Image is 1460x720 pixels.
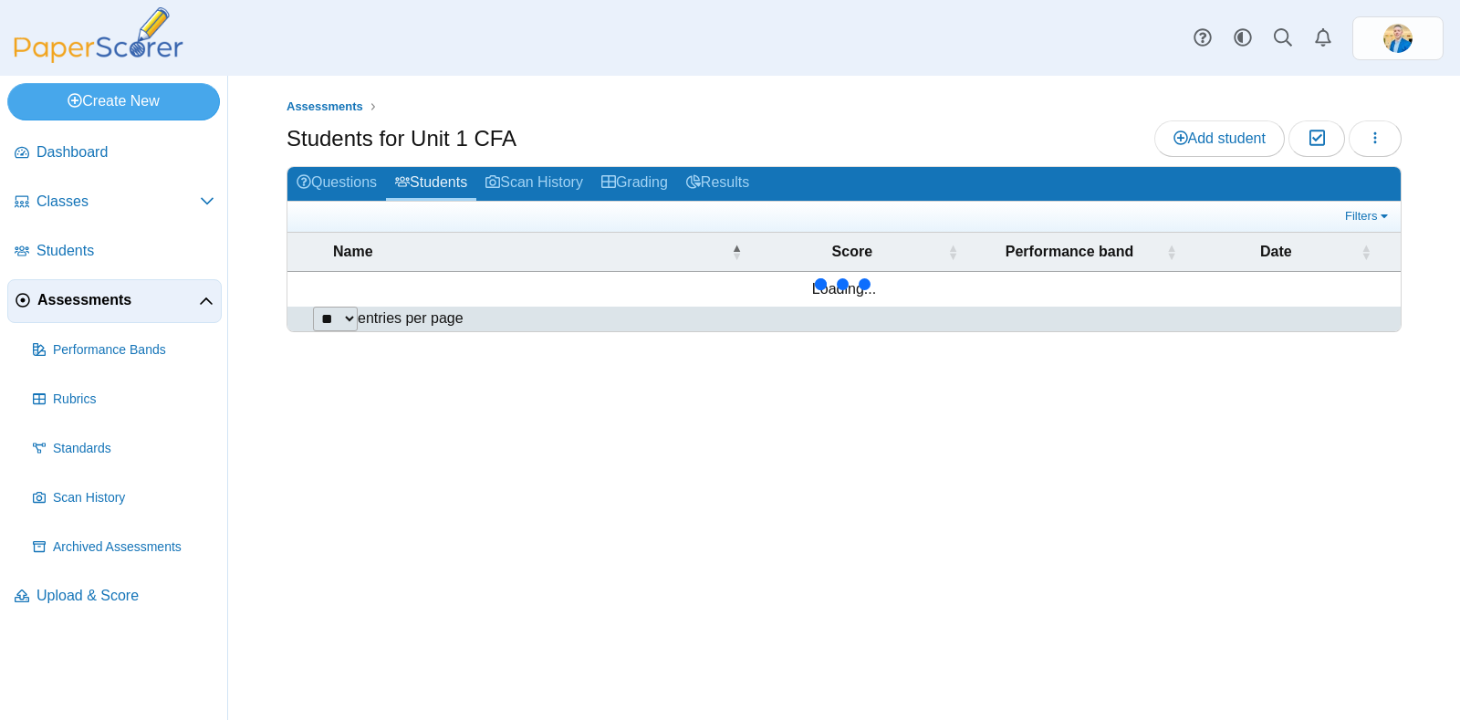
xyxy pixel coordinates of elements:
[7,83,220,120] a: Create New
[7,575,222,619] a: Upload & Score
[7,131,222,175] a: Dashboard
[36,241,214,261] span: Students
[53,440,214,458] span: Standards
[832,244,872,259] span: Score
[1352,16,1444,60] a: ps.jrF02AmRZeRNgPWo
[7,181,222,224] a: Classes
[53,538,214,557] span: Archived Assessments
[282,96,368,119] a: Assessments
[26,427,222,471] a: Standards
[1006,244,1133,259] span: Performance band
[287,167,386,201] a: Questions
[358,310,464,326] label: entries per page
[53,341,214,360] span: Performance Bands
[731,233,742,271] span: Name : Activate to invert sorting
[287,272,1401,307] td: Loading...
[947,233,958,271] span: Score : Activate to sort
[53,391,214,409] span: Rubrics
[1303,18,1343,58] a: Alerts
[1154,120,1285,157] a: Add student
[26,378,222,422] a: Rubrics
[592,167,677,201] a: Grading
[7,50,190,66] a: PaperScorer
[26,526,222,569] a: Archived Assessments
[1383,24,1413,53] img: ps.jrF02AmRZeRNgPWo
[7,230,222,274] a: Students
[287,123,516,154] h1: Students for Unit 1 CFA
[26,329,222,372] a: Performance Bands
[386,167,476,201] a: Students
[36,586,214,606] span: Upload & Score
[7,7,190,63] img: PaperScorer
[287,99,363,113] span: Assessments
[1173,130,1266,146] span: Add student
[1340,207,1396,225] a: Filters
[1383,24,1413,53] span: Travis McFarland
[36,142,214,162] span: Dashboard
[7,279,222,323] a: Assessments
[36,192,200,212] span: Classes
[1361,233,1371,271] span: Date : Activate to sort
[1166,233,1177,271] span: Performance band : Activate to sort
[677,167,758,201] a: Results
[1260,244,1292,259] span: Date
[476,167,592,201] a: Scan History
[37,290,199,310] span: Assessments
[53,489,214,507] span: Scan History
[333,244,373,259] span: Name
[26,476,222,520] a: Scan History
